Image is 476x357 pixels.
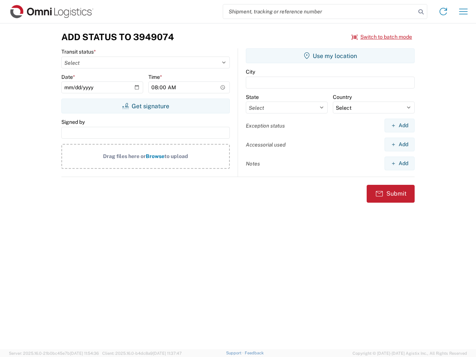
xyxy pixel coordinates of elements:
[351,31,412,43] button: Switch to batch mode
[246,94,259,100] label: State
[61,99,230,113] button: Get signature
[385,157,415,170] button: Add
[61,32,174,42] h3: Add Status to 3949074
[385,119,415,132] button: Add
[61,74,75,80] label: Date
[246,122,285,129] label: Exception status
[245,351,264,355] a: Feedback
[148,74,162,80] label: Time
[9,351,99,356] span: Server: 2025.16.0-21b0bc45e7b
[61,48,96,55] label: Transit status
[103,153,146,159] span: Drag files here or
[61,119,85,125] label: Signed by
[146,153,164,159] span: Browse
[70,351,99,356] span: [DATE] 11:54:36
[353,350,467,357] span: Copyright © [DATE]-[DATE] Agistix Inc., All Rights Reserved
[153,351,182,356] span: [DATE] 11:37:47
[385,138,415,151] button: Add
[246,48,415,63] button: Use my location
[102,351,182,356] span: Client: 2025.16.0-b4dc8a9
[367,185,415,203] button: Submit
[333,94,352,100] label: Country
[246,160,260,167] label: Notes
[223,4,416,19] input: Shipment, tracking or reference number
[164,153,188,159] span: to upload
[246,68,255,75] label: City
[226,351,245,355] a: Support
[246,141,286,148] label: Accessorial used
